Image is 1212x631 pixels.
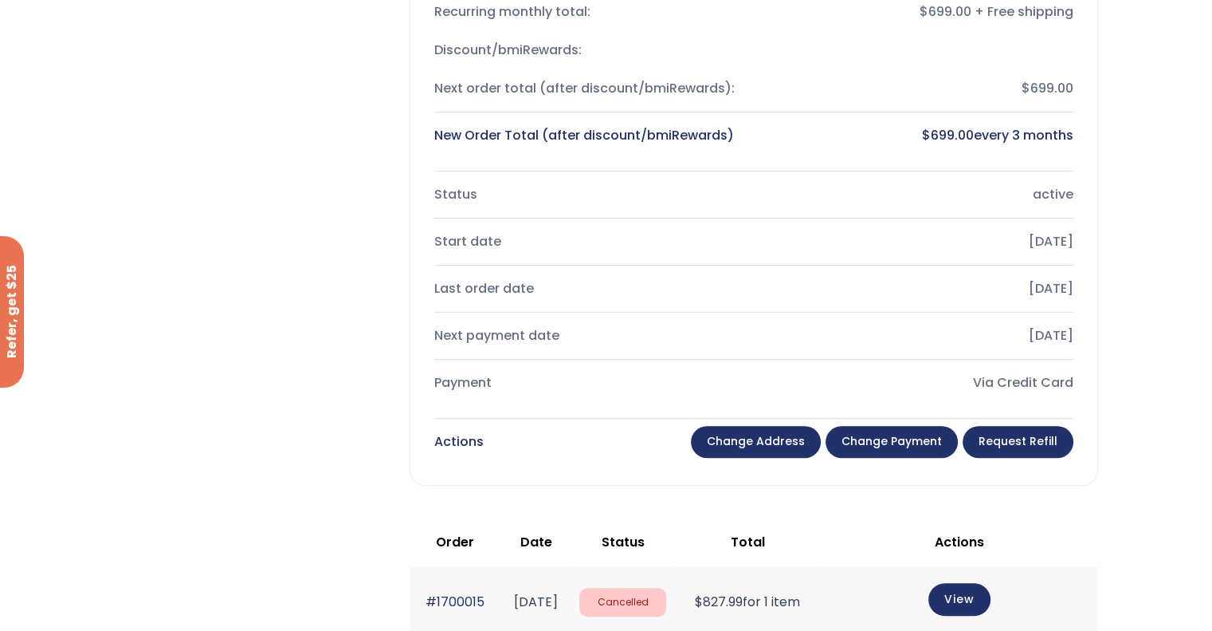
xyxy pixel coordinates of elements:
span: $ [695,593,703,611]
time: [DATE] [514,593,558,611]
div: Start date [434,231,741,253]
div: $699.00 + Free shipping [767,1,1073,23]
a: View [928,583,990,616]
span: Date [520,533,552,551]
div: New Order Total (after discount/bmiRewards) [434,124,741,147]
a: Request Refill [963,426,1073,458]
span: Status [602,533,645,551]
div: Via Credit Card [767,372,1073,394]
div: Next order total (after discount/bmiRewards): [434,77,741,100]
div: Status [434,183,741,206]
div: [DATE] [767,231,1073,253]
div: [DATE] [767,325,1073,347]
span: 827.99 [695,593,743,611]
a: Change address [691,426,821,458]
div: $699.00 [767,77,1073,100]
div: active [767,183,1073,206]
div: Recurring monthly total: [434,1,741,23]
span: Cancelled [579,588,666,617]
a: #1700015 [426,593,484,611]
a: Change payment [826,426,958,458]
span: Actions [935,533,984,551]
div: Discount/bmiRewards: [434,39,741,61]
div: Next payment date [434,325,741,347]
div: Last order date [434,278,741,300]
div: Actions [434,431,484,453]
span: Order [436,533,474,551]
span: Total [730,533,764,551]
div: Payment [434,372,741,394]
span: $ [922,126,931,144]
bdi: 699.00 [922,126,974,144]
div: every 3 months [767,124,1073,147]
div: [DATE] [767,278,1073,300]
